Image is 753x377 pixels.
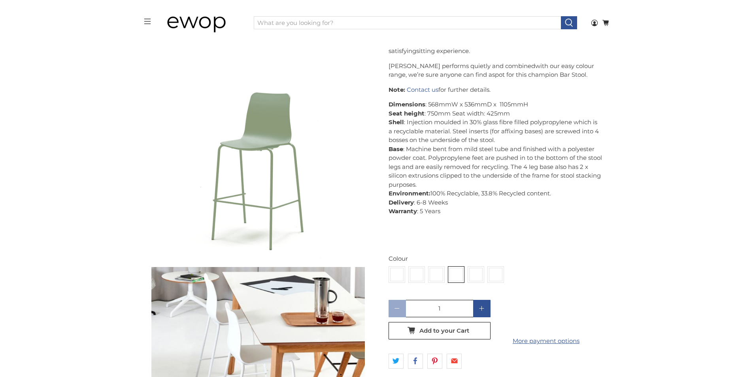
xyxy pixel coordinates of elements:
div: Colour [389,254,602,263]
a: Polly Bar Stool [151,45,365,259]
span: Add to your Cart [419,327,469,334]
span: details, a soft texture and just the right amount of flex, [389,29,594,46]
a: More payment options [495,337,597,346]
span: spot for this champion Bar Stool. [492,71,587,78]
strong: Environment: [389,189,430,197]
strong: Seat height [389,110,425,117]
a: Contact us [407,86,438,93]
strong: Dimensions [389,100,425,108]
span: [PERSON_NAME] performs quietly and combined [389,62,535,70]
span: sitting experience. [416,47,470,55]
strong: Base [389,145,403,153]
strong: Delivery [389,199,414,206]
strong: Warranty [389,207,417,215]
strong: Shell [389,118,404,126]
input: What are you looking for? [254,16,561,30]
button: Add to your Cart [389,322,491,339]
strong: Note: [389,86,405,93]
p: : 568mmW x 536mmD x 1105mmH : 750mm Seat width: 425mm : Injection moulded in 30% glass fibre fill... [389,100,602,216]
span: : 5 Years [417,207,440,215]
span: for further details. [389,86,491,93]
